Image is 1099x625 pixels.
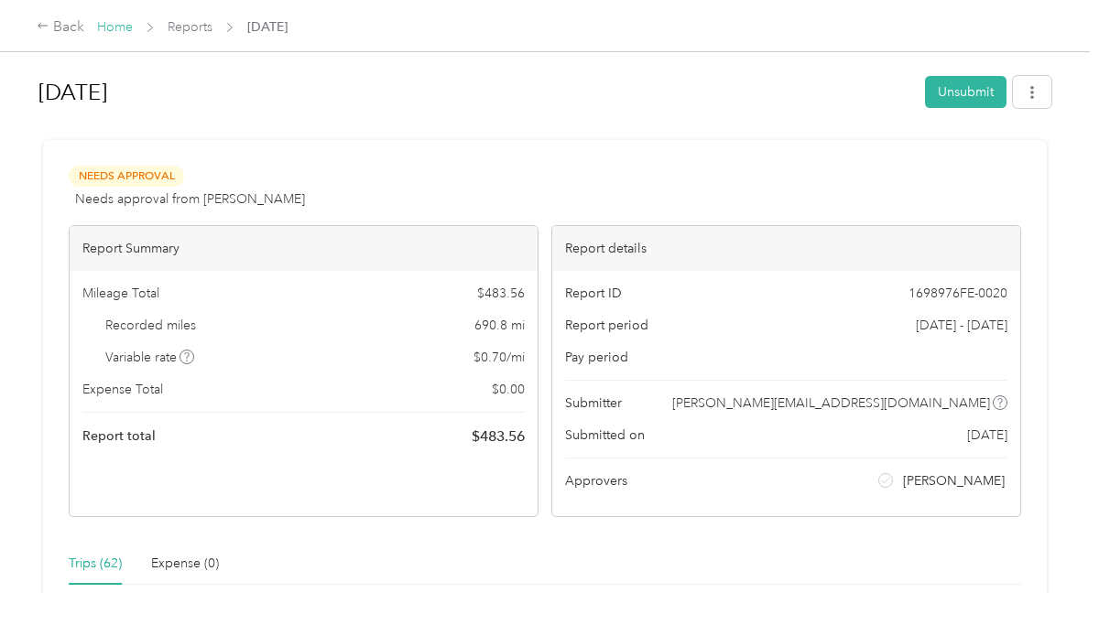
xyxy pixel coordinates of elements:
[565,471,627,490] span: Approvers
[247,17,288,37] span: [DATE]
[916,316,1007,335] span: [DATE] - [DATE]
[565,316,648,335] span: Report period
[565,426,645,445] span: Submitted on
[472,426,525,447] span: $ 483.56
[672,393,990,413] span: [PERSON_NAME][EMAIL_ADDRESS][DOMAIN_NAME]
[69,166,184,187] span: Needs Approval
[38,70,912,114] h1: Aug 2025
[996,523,1099,625] iframe: Everlance-gr Chat Button Frame
[151,554,219,574] div: Expense (0)
[552,226,1020,271] div: Report details
[97,19,133,35] a: Home
[105,316,196,335] span: Recorded miles
[75,189,305,209] span: Needs approval from [PERSON_NAME]
[474,316,525,335] span: 690.8 mi
[967,426,1007,445] span: [DATE]
[37,16,84,38] div: Back
[82,380,163,399] span: Expense Total
[105,348,195,367] span: Variable rate
[903,471,1005,490] span: [PERSON_NAME]
[909,284,1007,303] span: 1698976FE-0020
[168,19,212,35] a: Reports
[70,226,538,271] div: Report Summary
[82,426,156,446] span: Report total
[82,284,159,303] span: Mileage Total
[565,284,622,303] span: Report ID
[69,554,122,574] div: Trips (62)
[565,393,622,413] span: Submitter
[565,348,628,367] span: Pay period
[473,348,525,367] span: $ 0.70 / mi
[492,380,525,399] span: $ 0.00
[925,76,1007,108] button: Unsubmit
[477,284,525,303] span: $ 483.56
